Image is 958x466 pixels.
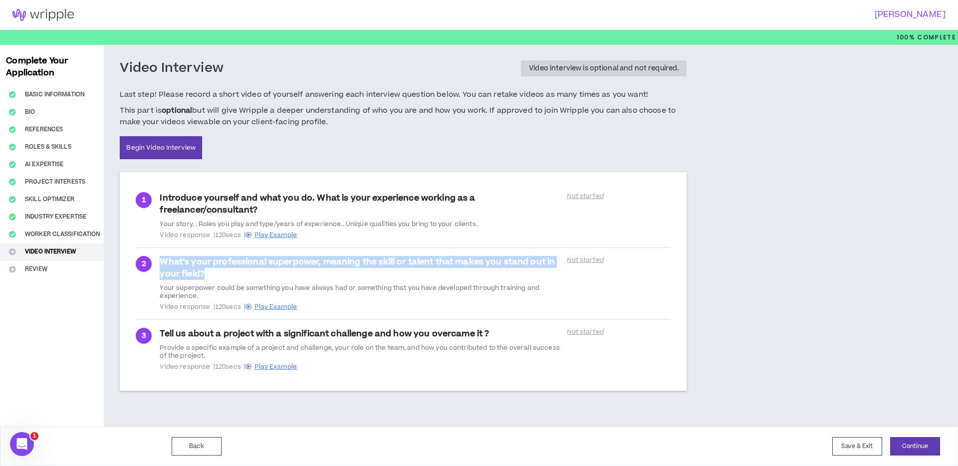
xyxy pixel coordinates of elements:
[915,33,956,42] span: Complete
[245,231,297,239] a: Play Example
[120,60,224,77] h3: Video Interview
[160,363,561,371] span: Video response | 120 secs |
[473,10,946,19] h3: [PERSON_NAME]
[254,302,297,311] span: Play Example
[160,344,561,360] div: Provide a specific example of a project and challenge, your role on the team, and how you contrib...
[529,65,679,72] div: Video interview is optional and not required.
[160,220,561,228] div: Your story. . Roles you play and type/years of experience.. Unique qualities you bring to your cl...
[2,55,102,79] h3: Complete Your Application
[30,432,38,440] span: 1
[254,362,297,371] span: Play Example
[120,136,202,159] a: Begin Video Interview
[160,284,561,300] div: Your superpower could be something you have always had or something that you have developed throu...
[567,256,671,264] p: Not started
[142,195,146,206] span: 1
[890,437,940,456] button: Continue
[162,105,192,116] b: optional
[832,437,882,456] button: Save & Exit
[245,362,297,371] a: Play Example
[160,303,561,311] span: Video response | 120 secs |
[172,437,222,456] button: Back
[10,432,34,456] iframe: Intercom live chat
[120,89,687,101] span: Last step! Please record a short video of yourself answering each interview question below. You c...
[567,328,671,336] p: Not started
[142,330,146,341] span: 3
[897,30,956,45] p: 100%
[567,192,671,200] p: Not started
[254,231,297,239] span: Play Example
[160,231,561,239] span: Video response | 120 secs |
[120,105,687,129] span: This part is but will give Wripple a deeper understanding of who you are and how you work. If app...
[245,302,297,311] a: Play Example
[142,258,146,269] span: 2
